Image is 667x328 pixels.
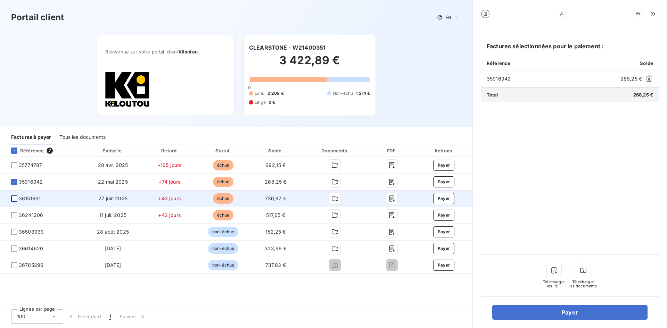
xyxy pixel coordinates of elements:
[19,162,42,169] span: 35774787
[213,160,234,170] span: échue
[356,90,370,96] span: 1 214 €
[85,147,141,154] div: Émise le
[417,147,471,154] div: Actions
[303,147,368,154] div: Documents
[59,130,106,144] div: Tous les documents
[98,162,128,168] span: 28 avr. 2025
[543,280,565,288] span: Télécharger les PDF
[47,148,53,154] span: 7
[105,309,115,324] button: 1
[11,130,51,144] div: Factures à payer
[269,99,275,106] span: 0 €
[249,53,370,74] h2: 3 422,89 €
[492,305,648,320] button: Payer
[433,210,455,221] button: Payer
[208,260,238,270] span: non-échue
[445,15,451,20] span: FR
[266,212,285,218] span: 517,65 €
[98,195,127,201] span: 27 juin 2025
[333,90,353,96] span: Non-échu
[248,85,251,90] span: 0
[19,195,41,202] span: 36151631
[105,245,121,251] span: [DATE]
[17,313,25,320] span: 100
[569,280,597,288] span: Télécharger les documents
[249,43,326,52] h6: CLEARSTONE - W21400351
[208,227,238,237] span: non-échue
[158,179,180,185] span: +74 jours
[19,212,43,219] span: 36241206
[19,262,43,269] span: 36765296
[251,147,300,154] div: Solde
[487,75,618,82] span: 35916942
[19,178,43,185] span: 35916942
[99,212,126,218] span: 11 juil. 2025
[213,177,234,187] span: échue
[63,309,105,324] button: Précédent
[265,162,286,168] span: 692,15 €
[433,193,455,204] button: Payer
[265,262,286,268] span: 737,63 €
[144,147,195,154] div: Retard
[109,313,111,320] span: 1
[433,160,455,171] button: Payer
[213,193,234,204] span: échue
[97,229,129,235] span: 28 août 2025
[620,75,642,82] span: 268,25 €
[213,210,234,220] span: échue
[433,243,455,254] button: Payer
[487,60,510,66] span: Référence
[255,90,265,96] span: Échu
[267,90,284,96] span: 2 209 €
[370,147,414,154] div: PDF
[19,245,43,252] span: 36614620
[633,92,653,98] span: 268,25 €
[157,162,182,168] span: +105 jours
[11,11,64,24] h3: Portail client
[179,49,198,54] span: Kiloutou
[265,179,286,185] span: 268,25 €
[98,179,128,185] span: 22 mai 2025
[105,71,150,107] img: Company logo
[255,99,266,106] span: Litige
[433,226,455,237] button: Payer
[265,229,286,235] span: 152,25 €
[115,309,150,324] button: Suivant
[433,260,455,271] button: Payer
[105,262,121,268] span: [DATE]
[640,60,653,66] span: Solde
[198,147,248,154] div: Statut
[6,148,44,154] div: Référence
[433,176,455,187] button: Payer
[481,42,659,56] h6: Factures sélectionnées pour le paiement :
[158,195,181,201] span: +43 jours
[265,245,287,251] span: 323,99 €
[19,228,44,235] span: 36503939
[487,92,499,98] span: Total
[208,243,238,254] span: non-échue
[265,195,286,201] span: 730,97 €
[105,49,226,54] span: Bienvenue sur votre portail client .
[158,212,181,218] span: +43 jours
